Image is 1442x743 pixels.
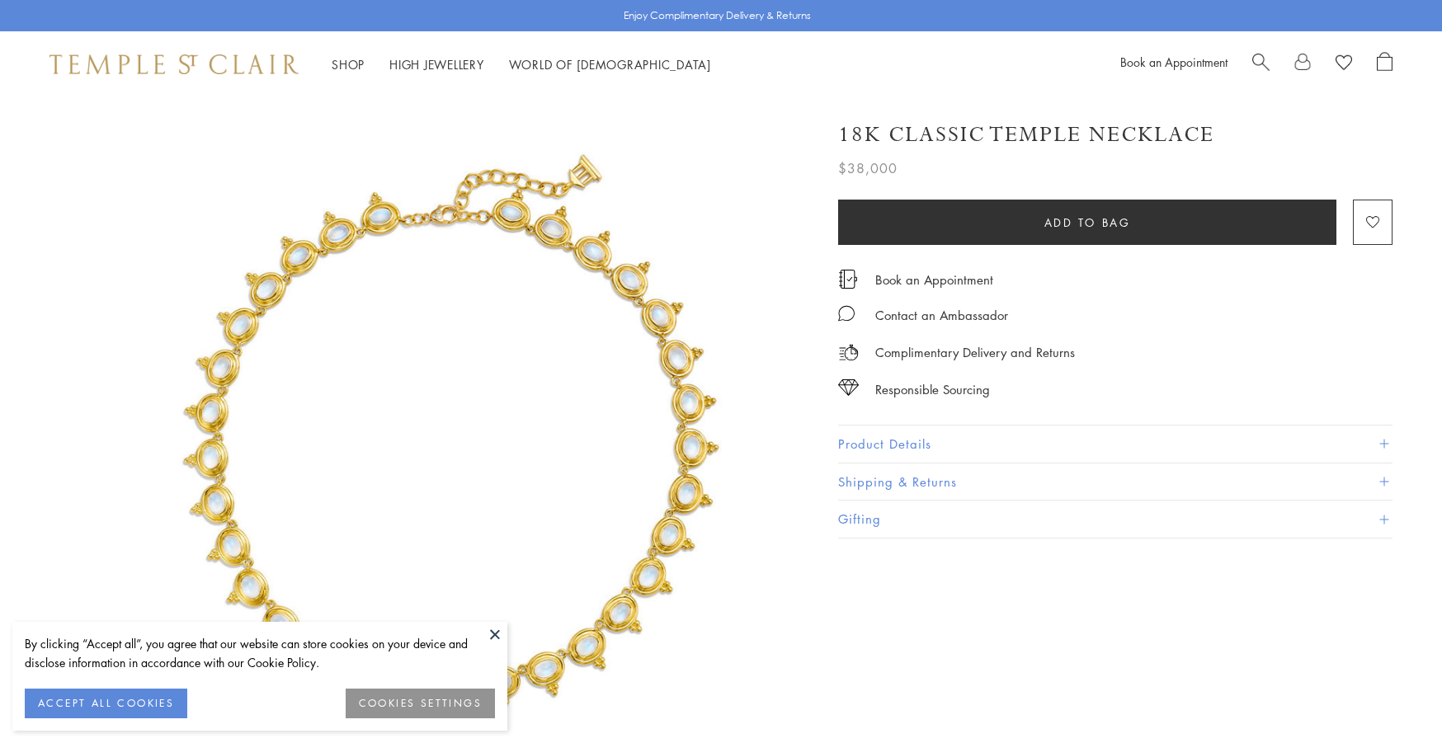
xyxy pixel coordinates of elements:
[25,689,187,718] button: ACCEPT ALL COOKIES
[332,56,365,73] a: ShopShop
[1120,54,1228,70] a: Book an Appointment
[1360,665,1426,727] iframe: Gorgias live chat messenger
[838,158,898,179] span: $38,000
[838,342,859,363] img: icon_delivery.svg
[875,342,1075,363] p: Complimentary Delivery and Returns
[838,463,1393,501] button: Shipping & Returns
[1377,52,1393,77] a: Open Shopping Bag
[838,200,1336,245] button: Add to bag
[624,7,811,24] p: Enjoy Complimentary Delivery & Returns
[838,379,859,396] img: icon_sourcing.svg
[25,634,495,672] div: By clicking “Accept all”, you agree that our website can store cookies on your device and disclos...
[1252,52,1270,77] a: Search
[1044,214,1131,232] span: Add to bag
[838,501,1393,538] button: Gifting
[838,120,1214,149] h1: 18K Classic Temple Necklace
[875,379,990,400] div: Responsible Sourcing
[49,54,299,74] img: Temple St. Clair
[1336,52,1352,77] a: View Wishlist
[332,54,711,75] nav: Main navigation
[875,305,1008,326] div: Contact an Ambassador
[389,56,484,73] a: High JewelleryHigh Jewellery
[509,56,711,73] a: World of [DEMOGRAPHIC_DATA]World of [DEMOGRAPHIC_DATA]
[838,305,855,322] img: MessageIcon-01_2.svg
[838,270,858,289] img: icon_appointment.svg
[838,426,1393,463] button: Product Details
[346,689,495,718] button: COOKIES SETTINGS
[875,270,993,289] a: Book an Appointment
